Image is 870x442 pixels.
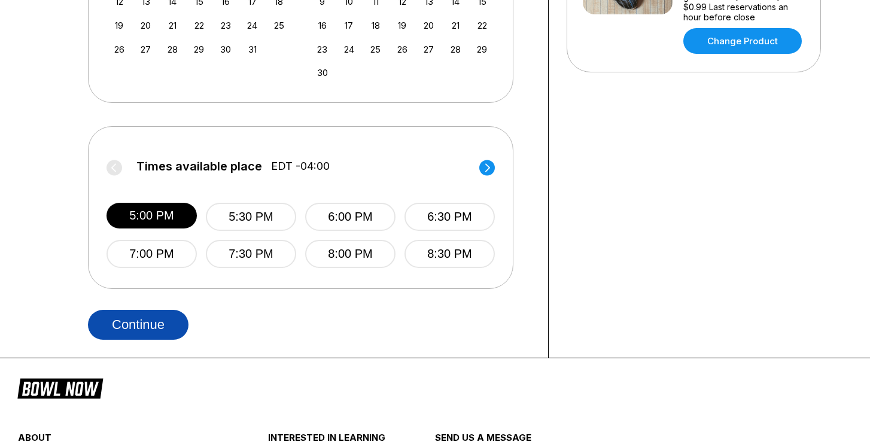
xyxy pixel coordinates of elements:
[244,41,260,57] div: Choose Friday, October 31st, 2025
[138,41,154,57] div: Choose Monday, October 27th, 2025
[244,17,260,33] div: Choose Friday, October 24th, 2025
[314,17,330,33] div: Choose Sunday, November 16th, 2025
[305,240,396,268] button: 8:00 PM
[111,41,127,57] div: Choose Sunday, October 26th, 2025
[271,17,287,33] div: Choose Saturday, October 25th, 2025
[404,203,495,231] button: 6:30 PM
[448,17,464,33] div: Choose Friday, November 21st, 2025
[314,41,330,57] div: Choose Sunday, November 23rd, 2025
[218,17,234,33] div: Choose Thursday, October 23rd, 2025
[367,17,384,33] div: Choose Tuesday, November 18th, 2025
[271,160,330,173] span: EDT -04:00
[474,41,490,57] div: Choose Saturday, November 29th, 2025
[191,17,207,33] div: Choose Wednesday, October 22nd, 2025
[394,17,410,33] div: Choose Wednesday, November 19th, 2025
[165,41,181,57] div: Choose Tuesday, October 28th, 2025
[136,160,262,173] span: Times available place
[683,28,802,54] a: Change Product
[206,203,296,231] button: 5:30 PM
[107,240,197,268] button: 7:00 PM
[367,41,384,57] div: Choose Tuesday, November 25th, 2025
[341,17,357,33] div: Choose Monday, November 17th, 2025
[448,41,464,57] div: Choose Friday, November 28th, 2025
[165,17,181,33] div: Choose Tuesday, October 21st, 2025
[474,17,490,33] div: Choose Saturday, November 22nd, 2025
[88,310,188,340] button: Continue
[305,203,396,231] button: 6:00 PM
[314,65,330,81] div: Choose Sunday, November 30th, 2025
[206,240,296,268] button: 7:30 PM
[107,203,197,228] button: 5:00 PM
[341,41,357,57] div: Choose Monday, November 24th, 2025
[111,17,127,33] div: Choose Sunday, October 19th, 2025
[218,41,234,57] div: Choose Thursday, October 30th, 2025
[394,41,410,57] div: Choose Wednesday, November 26th, 2025
[191,41,207,57] div: Choose Wednesday, October 29th, 2025
[404,240,495,268] button: 8:30 PM
[421,41,437,57] div: Choose Thursday, November 27th, 2025
[421,17,437,33] div: Choose Thursday, November 20th, 2025
[138,17,154,33] div: Choose Monday, October 20th, 2025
